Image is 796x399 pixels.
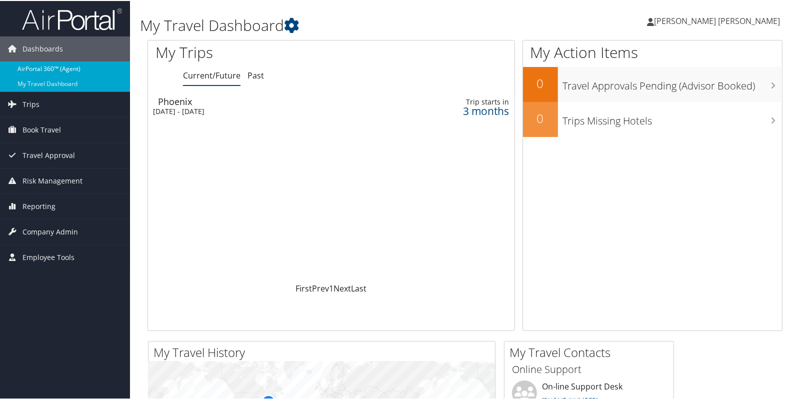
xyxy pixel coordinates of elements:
h3: Travel Approvals Pending (Advisor Booked) [563,73,782,92]
span: Risk Management [22,167,82,192]
a: [PERSON_NAME] [PERSON_NAME] [647,5,790,35]
div: 3 months [420,105,509,114]
img: airportal-logo.png [22,6,122,30]
h2: 0 [523,109,558,126]
div: Phoenix [158,96,383,105]
h2: My Travel History [153,343,495,360]
a: Current/Future [183,69,240,80]
h1: My Trips [155,41,354,62]
a: First [295,282,312,293]
a: Last [351,282,366,293]
span: Employee Tools [22,244,74,269]
a: 0Travel Approvals Pending (Advisor Booked) [523,66,782,101]
a: 1 [329,282,333,293]
span: Company Admin [22,218,78,243]
span: Book Travel [22,116,61,141]
span: Travel Approval [22,142,75,167]
span: Reporting [22,193,55,218]
h1: My Travel Dashboard [140,14,573,35]
a: Next [333,282,351,293]
a: Past [247,69,264,80]
h2: 0 [523,74,558,91]
a: 0Trips Missing Hotels [523,101,782,136]
span: Dashboards [22,35,63,60]
h2: My Travel Contacts [509,343,673,360]
h3: Online Support [512,361,666,375]
h3: Trips Missing Hotels [563,108,782,127]
h1: My Action Items [523,41,782,62]
div: Trip starts in [420,96,509,105]
div: [DATE] - [DATE] [153,106,378,115]
a: Prev [312,282,329,293]
span: [PERSON_NAME] [PERSON_NAME] [654,14,780,25]
span: Trips [22,91,39,116]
